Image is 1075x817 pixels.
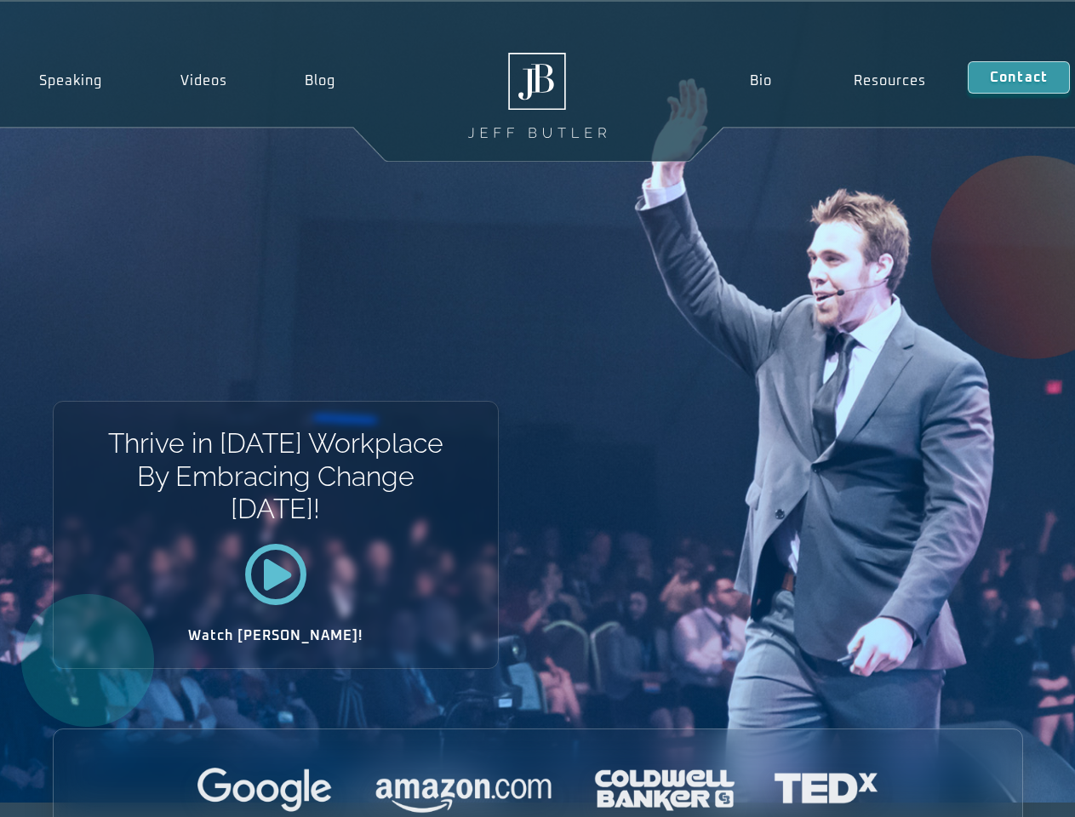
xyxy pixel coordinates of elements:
h2: Watch [PERSON_NAME]! [113,629,438,643]
a: Bio [708,61,813,100]
span: Contact [990,71,1048,84]
a: Contact [968,61,1070,94]
a: Resources [813,61,968,100]
a: Videos [141,61,266,100]
h1: Thrive in [DATE] Workplace By Embracing Change [DATE]! [106,427,444,525]
a: Blog [266,61,375,100]
nav: Menu [708,61,967,100]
